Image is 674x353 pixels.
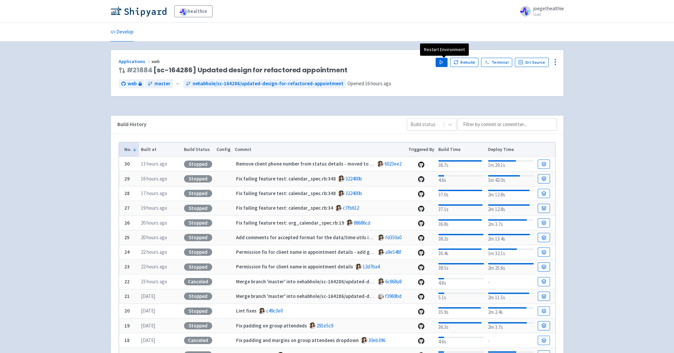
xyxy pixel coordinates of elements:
[184,175,212,182] div: Stopped
[515,58,549,67] a: Git Source
[538,307,550,316] a: Build Details
[127,66,347,74] span: [sc-164286] Updated design for refactored appointment
[145,79,173,88] a: master
[438,262,484,272] div: 38.5s
[119,58,152,64] a: Applications
[365,80,391,87] time: 16 hours ago
[127,65,153,75] a: #21884
[124,146,137,153] button: No.
[152,58,161,64] span: web
[538,174,550,183] a: Build Details
[174,5,213,17] a: healthie
[124,293,130,299] b: 21
[141,190,167,196] time: 17 hours ago
[184,248,212,256] div: Stopped
[488,291,533,302] div: 2m 11.5s
[141,161,167,167] time: 13 hours ago
[124,190,130,196] b: 28
[385,278,401,285] a: 6c868a8
[438,188,484,199] div: 37.0s
[488,233,533,243] div: 2m 13.4s
[347,80,391,87] span: Opened
[538,292,550,301] a: Build Details
[438,321,484,331] div: 36.3s
[266,308,283,314] a: c49c3e0
[184,205,212,212] div: Stopped
[141,234,167,241] time: 20 hours ago
[488,247,533,257] div: 1m 32.1s
[438,159,484,169] div: 36.7s
[354,220,370,226] a: 88686cd
[438,233,484,243] div: 38.2s
[184,161,212,168] div: Stopped
[141,220,167,226] time: 20 hours ago
[124,161,130,167] b: 30
[236,278,448,285] strong: Merge branch 'master' into nehabhole/sc-164286/updated-design-for-refactored-appointment
[436,142,486,157] th: Build Time
[385,293,401,299] a: f3969bd
[481,58,512,67] a: Terminal
[141,278,167,285] time: 23 hours ago
[533,5,564,12] span: joegethealthie
[141,263,167,270] time: 22 hours ago
[438,174,484,184] div: 4.6s
[236,190,336,196] strong: Fix failing feature test: calendar_spec.rb:348
[236,220,344,226] strong: Fix failing feature test: org_calendar_spec.rb:19
[124,263,130,270] b: 23
[110,6,166,17] img: Shipyard logo
[124,322,130,329] b: 19
[124,337,130,343] b: 18
[438,277,484,287] div: 4.6s
[141,308,155,314] time: [DATE]
[236,176,336,182] strong: Fix failing feature test: calendar_spec.rb:348
[124,234,130,241] b: 25
[236,308,257,314] strong: Lint fixes
[438,203,484,213] div: 37.1s
[232,142,406,157] th: Commit
[538,336,550,345] a: Build Details
[124,220,130,226] b: 26
[538,321,550,330] a: Build Details
[214,142,233,157] th: Config
[184,263,212,271] div: Stopped
[538,218,550,228] a: Build Details
[538,247,550,257] a: Build Details
[184,234,212,241] div: Stopped
[124,176,130,182] b: 29
[128,80,137,88] span: web
[343,205,359,211] a: c7fb612
[141,322,155,329] time: [DATE]
[117,121,396,128] div: Build History
[368,337,385,343] a: 30eb396
[488,174,533,184] div: 1m 42.0s
[124,205,130,211] b: 27
[183,79,346,88] a: nehabhole/sc-164286/updated-design-for-refactored-appointment
[488,277,533,286] div: -
[141,176,167,182] time: 16 hours ago
[516,6,564,17] a: joegethealthie User
[488,321,533,331] div: 2m 3.7s
[363,263,380,270] a: 12d7ba4
[538,189,550,198] a: Build Details
[141,205,167,211] time: 19 hours ago
[141,249,167,255] time: 22 hours ago
[236,205,333,211] strong: Fix failing feature test: calendar_spec.rb:34
[488,188,533,199] div: 2m 12.8s
[438,218,484,228] div: 36.8s
[184,190,212,197] div: Stopped
[236,263,353,270] strong: Permission fix for client name in appointment details
[488,336,533,345] div: -
[184,337,212,344] div: Canceled
[184,219,212,227] div: Stopped
[317,322,333,329] a: 291e5c9
[488,306,533,316] div: 2m 2.4s
[538,277,550,286] a: Build Details
[124,308,130,314] b: 20
[385,234,401,241] a: fd350a0
[450,58,479,67] button: Rebuild
[345,176,362,182] a: 322400b
[538,160,550,169] a: Build Details
[176,80,181,88] span: ←
[182,142,214,157] th: Build Status
[345,190,362,196] a: 322400b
